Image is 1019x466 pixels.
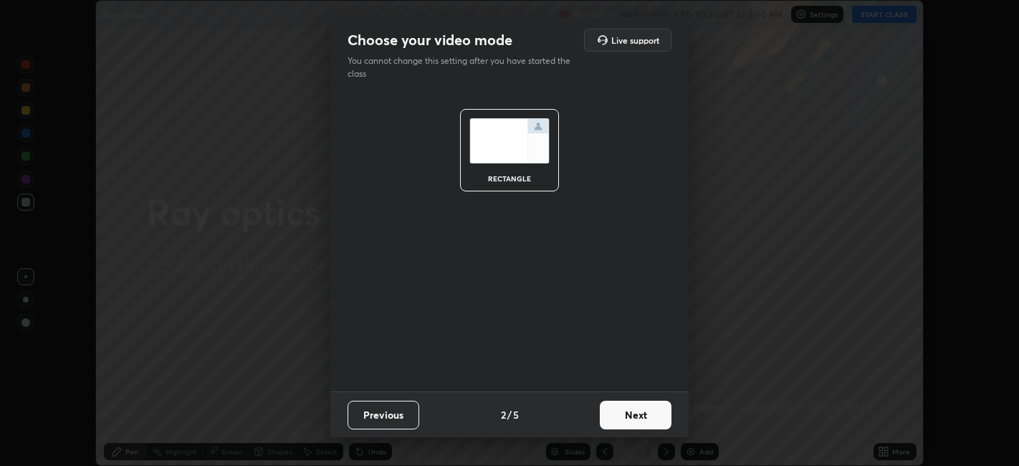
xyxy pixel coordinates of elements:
[611,36,659,44] h5: Live support
[348,401,419,429] button: Previous
[348,31,512,49] h2: Choose your video mode
[469,118,550,163] img: normalScreenIcon.ae25ed63.svg
[600,401,671,429] button: Next
[507,407,512,422] h4: /
[481,175,538,182] div: rectangle
[348,54,580,80] p: You cannot change this setting after you have started the class
[501,407,506,422] h4: 2
[513,407,519,422] h4: 5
